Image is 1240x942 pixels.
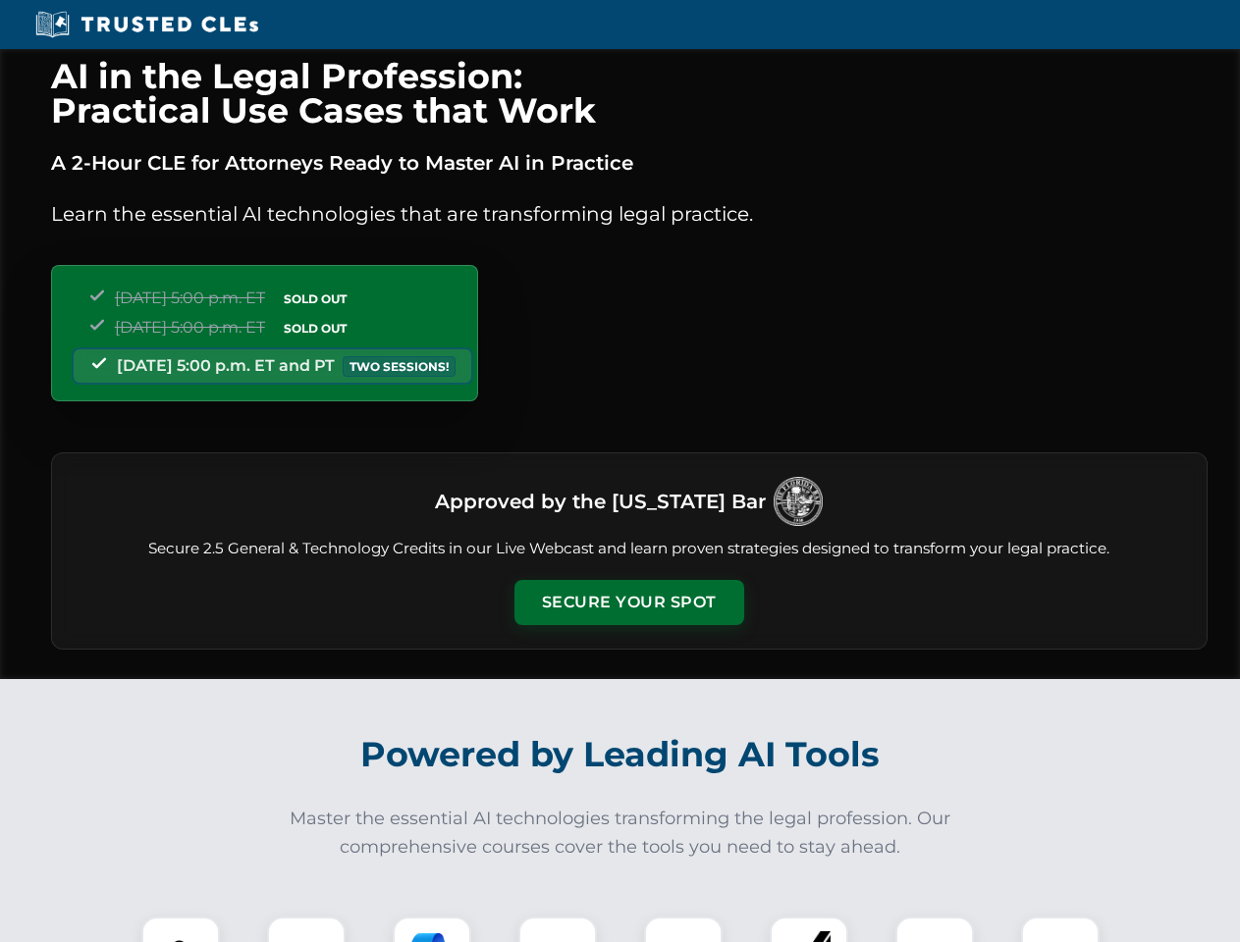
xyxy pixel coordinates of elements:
p: A 2-Hour CLE for Attorneys Ready to Master AI in Practice [51,147,1208,179]
p: Master the essential AI technologies transforming the legal profession. Our comprehensive courses... [277,805,964,862]
p: Secure 2.5 General & Technology Credits in our Live Webcast and learn proven strategies designed ... [76,538,1183,560]
h2: Powered by Leading AI Tools [77,720,1164,789]
p: Learn the essential AI technologies that are transforming legal practice. [51,198,1208,230]
span: SOLD OUT [277,288,353,309]
span: [DATE] 5:00 p.m. ET [115,288,265,307]
span: SOLD OUT [277,318,353,339]
span: [DATE] 5:00 p.m. ET [115,318,265,337]
button: Secure Your Spot [514,580,744,625]
h3: Approved by the [US_STATE] Bar [435,484,766,519]
img: Trusted CLEs [29,10,264,39]
h1: AI in the Legal Profession: Practical Use Cases that Work [51,59,1208,128]
img: Logo [774,477,823,526]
